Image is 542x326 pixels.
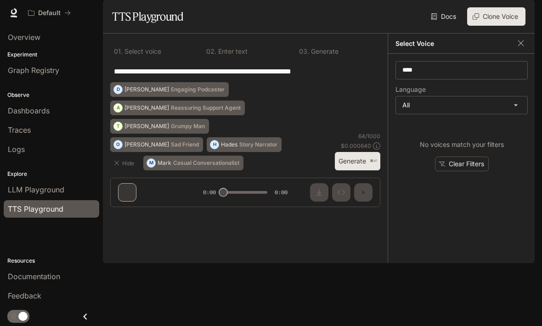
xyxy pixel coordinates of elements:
[110,82,229,97] button: D[PERSON_NAME]Engaging Podcaster
[173,160,239,166] p: Casual Conversationalist
[299,48,309,55] p: 0 3 .
[124,105,169,111] p: [PERSON_NAME]
[171,87,225,92] p: Engaging Podcaster
[110,101,245,115] button: A[PERSON_NAME]Reassuring Support Agent
[114,101,122,115] div: A
[221,142,237,147] p: Hades
[171,105,241,111] p: Reassuring Support Agent
[112,7,183,26] h1: TTS Playground
[206,48,216,55] p: 0 2 .
[207,137,282,152] button: HHadesStory Narrator
[171,142,199,147] p: Sad Friend
[124,142,169,147] p: [PERSON_NAME]
[309,48,339,55] p: Generate
[114,137,122,152] div: O
[124,87,169,92] p: [PERSON_NAME]
[335,152,380,171] button: Generate⌘⏎
[370,158,377,164] p: ⌘⏎
[38,9,61,17] p: Default
[239,142,277,147] p: Story Narrator
[123,48,161,55] p: Select voice
[216,48,248,55] p: Enter text
[158,160,171,166] p: Mark
[429,7,460,26] a: Docs
[114,119,122,134] div: T
[147,156,155,170] div: M
[110,156,140,170] button: Hide
[143,156,243,170] button: MMarkCasual Conversationalist
[114,82,122,97] div: D
[467,7,525,26] button: Clone Voice
[210,137,219,152] div: H
[395,86,426,93] p: Language
[171,124,205,129] p: Grumpy Man
[114,48,123,55] p: 0 1 .
[24,4,75,22] button: All workspaces
[435,157,489,172] button: Clear Filters
[396,96,527,114] div: All
[110,137,203,152] button: O[PERSON_NAME]Sad Friend
[110,119,209,134] button: T[PERSON_NAME]Grumpy Man
[124,124,169,129] p: [PERSON_NAME]
[420,140,504,149] p: No voices match your filters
